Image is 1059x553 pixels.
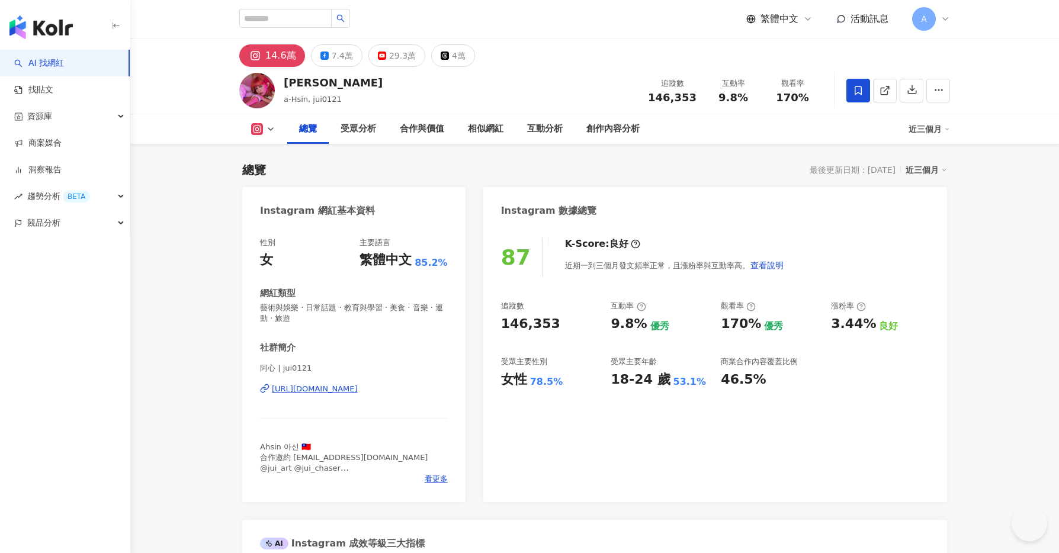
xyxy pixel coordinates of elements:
[721,301,756,311] div: 觀看率
[586,122,640,136] div: 創作內容分析
[272,384,358,394] div: [URL][DOMAIN_NAME]
[721,371,766,389] div: 46.5%
[332,47,353,64] div: 7.4萬
[63,191,90,202] div: BETA
[501,204,597,217] div: Instagram 數據總覽
[851,13,888,24] span: 活動訊息
[530,375,563,388] div: 78.5%
[611,315,647,333] div: 9.8%
[311,44,362,67] button: 7.4萬
[260,537,425,550] div: Instagram 成效等級三大指標
[468,122,503,136] div: 相似網紅
[260,303,448,324] span: 藝術與娛樂 · 日常話題 · 教育與學習 · 美食 · 音樂 · 運動 · 旅遊
[14,164,62,176] a: 洞察報告
[431,44,475,67] button: 4萬
[527,122,563,136] div: 互動分析
[810,165,896,175] div: 最後更新日期：[DATE]
[14,192,23,201] span: rise
[750,261,784,270] span: 查看說明
[909,120,950,139] div: 近三個月
[611,301,646,311] div: 互動率
[260,363,448,374] span: 阿心 | jui0121
[360,237,390,248] div: 主要語言
[389,47,416,64] div: 29.3萬
[27,183,90,210] span: 趨勢分析
[721,356,798,367] div: 商業合作內容覆蓋比例
[750,253,784,277] button: 查看說明
[501,371,527,389] div: 女性
[501,245,531,269] div: 87
[721,315,761,333] div: 170%
[260,342,296,354] div: 社群簡介
[611,371,670,389] div: 18-24 歲
[14,137,62,149] a: 商案媒合
[265,47,296,64] div: 14.6萬
[27,103,52,130] span: 資源庫
[609,237,628,250] div: 良好
[611,356,657,367] div: 受眾主要年齡
[260,538,288,549] div: AI
[368,44,425,67] button: 29.3萬
[239,44,305,67] button: 14.6萬
[284,75,383,90] div: [PERSON_NAME]
[27,210,60,236] span: 競品分析
[260,251,273,269] div: 女
[501,315,560,333] div: 146,353
[831,301,866,311] div: 漲粉率
[921,12,927,25] span: A
[9,15,73,39] img: logo
[260,442,428,484] span: Ahsin 아신 🇹🇼 合作邀約 [EMAIL_ADDRESS][DOMAIN_NAME] @jui_art @jui_chaser ✨東璧堂珍珠薏仁紅豆錠團購中～9/4
[360,251,412,269] div: 繁體中文
[711,78,756,89] div: 互動率
[260,287,296,300] div: 網紅類型
[260,237,275,248] div: 性別
[14,84,53,96] a: 找貼文
[239,73,275,108] img: KOL Avatar
[452,47,466,64] div: 4萬
[764,320,783,333] div: 優秀
[650,320,669,333] div: 優秀
[14,57,64,69] a: searchAI 找網紅
[648,91,697,104] span: 146,353
[760,12,798,25] span: 繁體中文
[776,92,809,104] span: 170%
[648,78,697,89] div: 追蹤數
[260,204,375,217] div: Instagram 網紅基本資料
[336,14,345,22] span: search
[770,78,815,89] div: 觀看率
[906,162,947,178] div: 近三個月
[1012,506,1047,541] iframe: Help Scout Beacon - Open
[501,301,524,311] div: 追蹤數
[299,122,317,136] div: 總覽
[565,237,640,250] div: K-Score :
[718,92,748,104] span: 9.8%
[284,95,342,104] span: a-Hsin, jui0121
[341,122,376,136] div: 受眾分析
[425,474,448,484] span: 看更多
[242,162,266,178] div: 總覽
[879,320,898,333] div: 良好
[565,253,784,277] div: 近期一到三個月發文頻率正常，且漲粉率與互動率高。
[831,315,876,333] div: 3.44%
[673,375,707,388] div: 53.1%
[260,384,448,394] a: [URL][DOMAIN_NAME]
[400,122,444,136] div: 合作與價值
[415,256,448,269] span: 85.2%
[501,356,547,367] div: 受眾主要性別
